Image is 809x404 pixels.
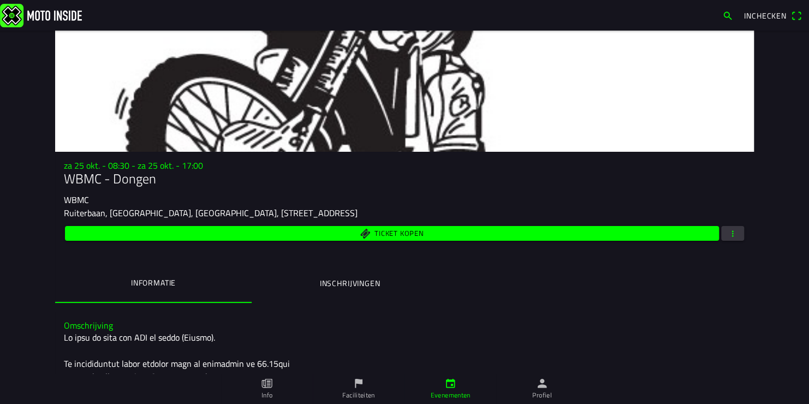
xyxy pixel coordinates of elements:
span: Ticket kopen [374,230,424,237]
ion-label: Info [261,390,272,400]
ion-icon: persoon [536,377,548,389]
h3: za 25 okt. - 08:30 - za 25 okt. - 17:00 [64,161,745,171]
a: zoeken [717,6,739,25]
ion-text: Ruiterbaan, [GEOGRAPHIC_DATA], [GEOGRAPHIC_DATA], [STREET_ADDRESS] [64,206,358,219]
ion-label: Profiel [532,390,552,400]
ion-label: Inschrijvingen [320,277,380,289]
ion-icon: kalender [444,377,456,389]
ion-label: Faciliteiten [342,390,374,400]
h1: WBMC - Dongen [64,171,745,187]
ion-label: Informatie [131,277,176,289]
ion-text: WBMC [64,193,89,206]
ion-icon: vlag [353,377,365,389]
ion-icon: papier [261,377,273,389]
h3: Omschrijving [64,320,745,331]
span: Inchecken [744,10,787,21]
ion-label: Evenementen [431,390,471,400]
a: IncheckenQR-scanner [739,6,807,25]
